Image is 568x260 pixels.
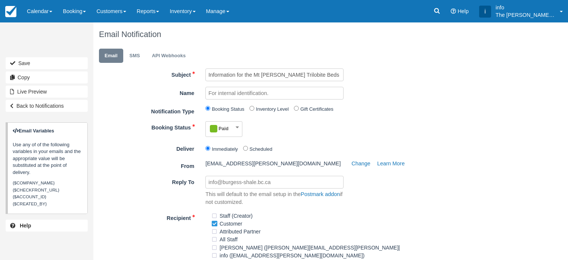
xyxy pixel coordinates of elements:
[13,128,54,134] strong: Email Variables
[5,6,16,17] img: checkfront-main-nav-mini-logo.png
[6,86,88,98] button: Live Preview
[212,106,244,112] label: Booking Status
[211,210,257,221] label: Staff (Creator)
[93,176,200,186] label: Reply To
[211,234,242,245] label: All Staff
[496,11,555,19] p: The [PERSON_NAME] Shale Geoscience Foundation
[496,4,555,11] p: info
[6,57,88,69] button: Save
[93,105,200,116] label: Notification Type
[205,251,400,259] span: info (info@burgess-shale.bc.ca)
[205,235,400,243] span: All Staff
[99,49,123,63] a: Email
[205,190,344,206] p: This will default to the email setup in the if not customized.
[351,160,370,166] a: Change
[99,30,514,39] h1: Email Notification
[300,106,333,112] label: Gift Certificates
[249,146,272,152] label: Scheduled
[205,176,344,189] input: info@burgess-shale.bc.ca
[205,87,344,100] input: For internal identification.
[93,212,200,222] label: Recipient
[205,243,400,251] span: Jessica (hugh@burgess-shale.bc.ca)
[205,227,400,235] span: Attributed Partner
[211,218,247,229] label: Customer
[6,71,88,83] a: Copy
[124,49,146,63] a: SMS
[211,226,266,237] label: Attributed Partner
[451,9,456,14] i: Help
[211,242,447,253] label: [PERSON_NAME] ([PERSON_NAME][EMAIL_ADDRESS][PERSON_NAME][DOMAIN_NAME])
[205,212,400,220] span: Staff (Creator)
[6,100,88,112] a: Back to Notifications
[209,124,229,134] div: Paid
[301,191,340,197] a: Postmark addon
[93,160,200,170] label: From
[479,6,491,18] div: i
[146,49,191,63] a: API Webhooks
[212,146,238,152] label: Immediately
[205,220,400,227] span: Customer
[377,160,405,166] a: Learn More
[256,106,289,112] label: Inventory Level
[457,8,469,14] span: Help
[93,143,200,153] label: Deliver
[93,87,200,97] label: Name
[93,121,200,132] label: Booking Status
[20,223,31,229] b: Help
[205,160,341,166] span: [EMAIL_ADDRESS][PERSON_NAME][DOMAIN_NAME]
[205,121,242,137] button: Paid
[13,128,83,176] p: Use any of of the following variables in your emails and the appropriate value will be substitute...
[93,68,200,79] label: Subject
[6,220,88,232] a: Help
